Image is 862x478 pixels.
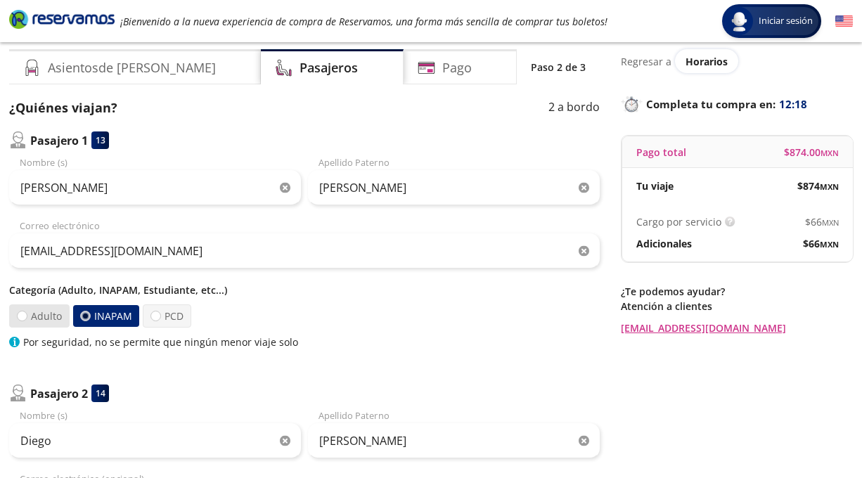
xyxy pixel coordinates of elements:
[805,214,839,229] span: $ 66
[9,423,301,458] input: Nombre (s)
[621,299,853,314] p: Atención a clientes
[9,283,600,297] p: Categoría (Adulto, INAPAM, Estudiante, etc...)
[9,170,301,205] input: Nombre (s)
[621,284,853,299] p: ¿Te podemos ayudar?
[30,132,88,149] p: Pasajero 1
[779,96,807,112] span: 12:18
[820,181,839,192] small: MXN
[686,55,728,68] span: Horarios
[636,214,721,229] p: Cargo por servicio
[9,304,70,328] label: Adulto
[548,98,600,117] p: 2 a bordo
[143,304,191,328] label: PCD
[9,8,115,34] a: Brand Logo
[821,148,839,158] small: MXN
[9,98,117,117] p: ¿Quiénes viajan?
[531,60,586,75] p: Paso 2 de 3
[803,236,839,251] span: $ 66
[636,145,686,160] p: Pago total
[621,321,853,335] a: [EMAIL_ADDRESS][DOMAIN_NAME]
[23,335,298,349] p: Por seguridad, no se permite que ningún menor viaje solo
[636,236,692,251] p: Adicionales
[784,145,839,160] span: $ 874.00
[9,8,115,30] i: Brand Logo
[822,217,839,228] small: MXN
[120,15,607,28] em: ¡Bienvenido a la nueva experiencia de compra de Reservamos, una forma más sencilla de comprar tus...
[30,385,88,402] p: Pasajero 2
[820,239,839,250] small: MXN
[308,170,600,205] input: Apellido Paterno
[797,179,839,193] span: $ 874
[442,58,472,77] h4: Pago
[308,423,600,458] input: Apellido Paterno
[621,49,853,73] div: Regresar a ver horarios
[91,131,109,149] div: 13
[73,305,139,327] label: INAPAM
[753,14,818,28] span: Iniciar sesión
[835,13,853,30] button: English
[300,58,358,77] h4: Pasajeros
[621,54,671,69] p: Regresar a
[91,385,109,402] div: 14
[9,233,600,269] input: Correo electrónico
[636,179,674,193] p: Tu viaje
[48,58,216,77] h4: Asientos de [PERSON_NAME]
[621,94,853,114] p: Completa tu compra en :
